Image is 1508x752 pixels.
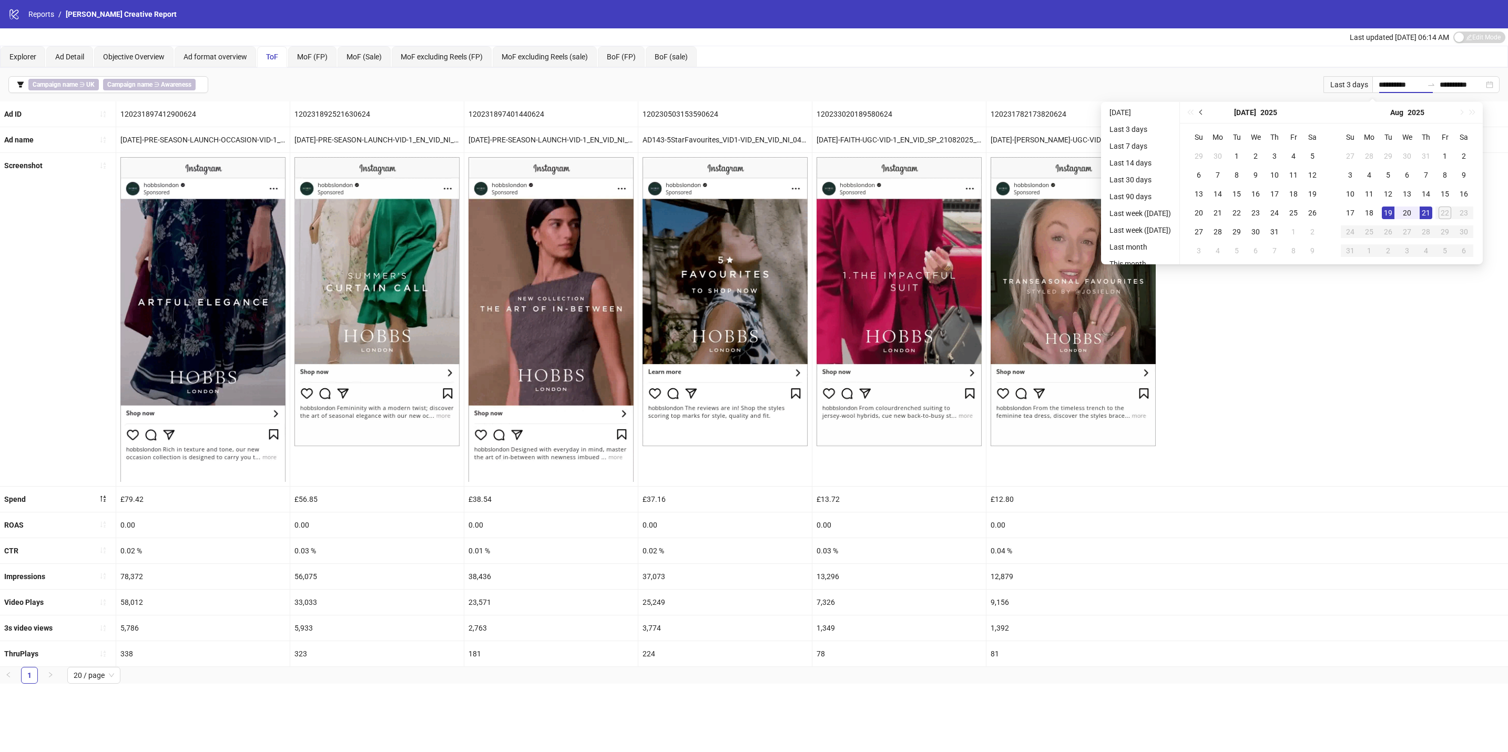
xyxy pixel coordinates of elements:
th: Fr [1284,128,1303,147]
a: 1 [22,667,37,683]
td: 2025-09-03 [1398,241,1417,260]
span: MoF (Sale) [347,53,382,61]
div: 5 [1382,169,1394,181]
img: Screenshot 120233020189580624 [817,157,982,446]
span: Ad format overview [184,53,247,61]
td: 2025-08-19 [1379,203,1398,222]
div: £37.16 [638,487,812,512]
div: 31 [1268,225,1281,238]
div: 28 [1211,225,1224,238]
div: 25,249 [638,590,812,615]
div: 29 [1230,225,1243,238]
td: 2025-08-20 [1398,203,1417,222]
div: 3 [1193,244,1205,257]
td: 2025-07-04 [1284,147,1303,166]
b: Ad ID [4,110,22,118]
td: 2025-07-15 [1227,184,1246,203]
div: [DATE]-PRE-SEASON-LAUNCH-VID-1_EN_VID_NI_28072025_F_CC_SC1_USP10_SEASONAL [464,127,638,152]
span: BoF (FP) [607,53,636,61]
span: Ad Detail [55,53,84,61]
th: Tu [1379,128,1398,147]
div: 15 [1230,188,1243,200]
img: Screenshot 120230503153590624 [643,157,808,446]
div: 15 [1439,188,1451,200]
td: 2025-08-09 [1454,166,1473,184]
th: Sa [1454,128,1473,147]
td: 2025-08-02 [1454,147,1473,166]
div: 33,033 [290,590,464,615]
li: Last week ([DATE]) [1105,224,1175,236]
th: Su [1341,128,1360,147]
div: 19 [1382,207,1394,219]
div: 11 [1287,169,1300,181]
div: 27 [1401,225,1413,238]
td: 2025-08-09 [1303,241,1322,260]
td: 2025-07-28 [1208,222,1227,241]
th: Th [1417,128,1435,147]
li: Last 7 days [1105,140,1175,152]
div: 3 [1268,150,1281,162]
span: sort-ascending [99,599,107,606]
span: filter [17,81,24,88]
div: 5,786 [116,615,290,641]
div: 0.00 [464,512,638,538]
td: 2025-08-16 [1454,184,1473,203]
div: 12,879 [986,564,1160,589]
div: 24 [1344,225,1357,238]
div: 1,349 [812,615,986,641]
td: 2025-08-02 [1303,222,1322,241]
button: Campaign name ∋ UKCampaign name ∋ Awareness [8,76,208,93]
div: 37,073 [638,564,812,589]
th: Tu [1227,128,1246,147]
td: 2025-07-01 [1227,147,1246,166]
td: 2025-07-26 [1303,203,1322,222]
div: 8 [1287,244,1300,257]
td: 2025-07-10 [1265,166,1284,184]
div: 23 [1458,207,1470,219]
td: 2025-08-08 [1284,241,1303,260]
div: 26 [1382,225,1394,238]
div: Last 3 days [1323,76,1372,93]
td: 2025-08-17 [1341,203,1360,222]
td: 2025-07-16 [1246,184,1265,203]
td: 2025-07-07 [1208,166,1227,184]
td: 2025-08-04 [1360,166,1379,184]
td: 2025-08-01 [1435,147,1454,166]
div: £13.72 [812,487,986,512]
td: 2025-08-12 [1379,184,1398,203]
span: sort-ascending [99,162,107,169]
td: 2025-07-30 [1246,222,1265,241]
div: 23,571 [464,590,638,615]
div: 30 [1249,225,1262,238]
td: 2025-08-07 [1265,241,1284,260]
div: 21 [1420,207,1432,219]
div: 18 [1363,207,1375,219]
td: 2025-07-06 [1189,166,1208,184]
td: 2025-07-17 [1265,184,1284,203]
div: 0.02 % [116,538,290,563]
div: 7,326 [812,590,986,615]
div: 4 [1363,169,1375,181]
li: 1 [21,667,38,684]
td: 2025-07-13 [1189,184,1208,203]
th: Su [1189,128,1208,147]
div: 14 [1420,188,1432,200]
button: Choose a month [1390,102,1403,123]
span: MoF excluding Reels (sale) [502,53,588,61]
div: 26 [1306,207,1319,219]
td: 2025-08-31 [1341,241,1360,260]
span: sort-descending [99,495,107,502]
div: 2 [1382,244,1394,257]
div: 120231897401440624 [464,101,638,127]
div: 13,296 [812,564,986,589]
b: Spend [4,495,26,503]
span: Explorer [9,53,36,61]
div: 29 [1382,150,1394,162]
div: 30 [1401,150,1413,162]
td: 2025-07-05 [1303,147,1322,166]
div: 25 [1363,225,1375,238]
div: 58,012 [116,590,290,615]
span: sort-ascending [99,136,107,143]
div: 20 [1193,207,1205,219]
td: 2025-07-22 [1227,203,1246,222]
